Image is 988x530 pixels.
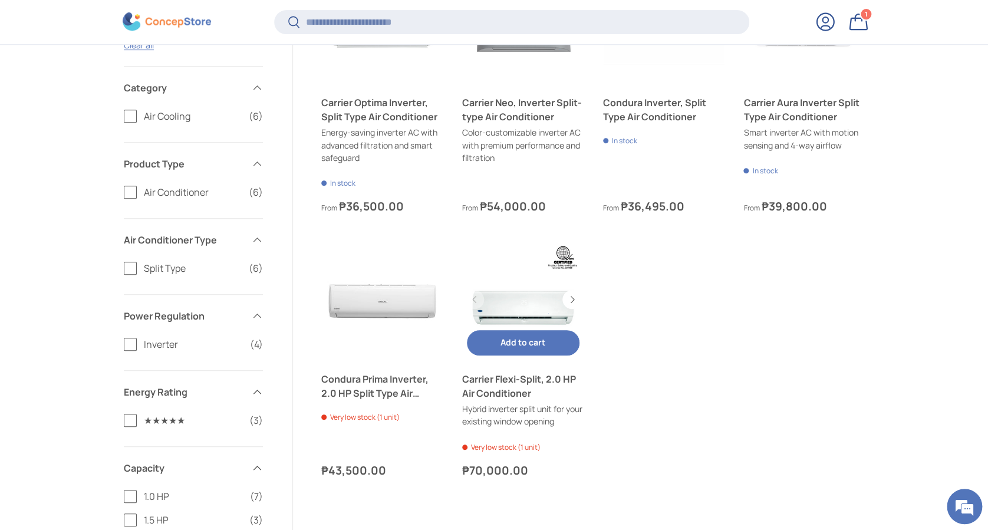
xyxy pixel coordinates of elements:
[124,461,244,475] span: Capacity
[123,13,211,31] img: ConcepStore
[865,10,868,19] span: 1
[124,233,244,247] span: Air Conditioner Type
[124,157,244,171] span: Product Type
[462,96,584,124] a: Carrier Neo, Inverter Split-type Air Conditioner
[743,96,865,124] a: Carrier Aura Inverter Split Type Air Conditioner
[249,413,263,427] span: (3)
[462,372,584,400] a: Carrier Flexi-Split, 2.0 HP Air Conditioner
[144,337,243,351] span: Inverter
[603,96,725,124] a: Condura Inverter, Split Type Air Conditioner
[249,513,263,527] span: (3)
[249,109,263,123] span: (6)
[124,295,263,337] summary: Power Regulation
[124,447,263,489] summary: Capacity
[124,219,263,261] summary: Air Conditioner Type
[462,239,584,361] a: Carrier Flexi-Split, 2.0 HP Air Conditioner
[124,39,154,51] a: Clear all
[144,513,242,527] span: 1.5 HP
[250,337,263,351] span: (4)
[144,489,243,503] span: 1.0 HP
[144,413,242,427] span: ★★★★★
[249,261,263,275] span: (6)
[144,185,242,199] span: Air Conditioner
[124,309,244,323] span: Power Regulation
[467,330,579,355] button: Add to cart
[249,185,263,199] span: (6)
[124,371,263,413] summary: Energy Rating
[124,81,244,95] span: Category
[250,489,263,503] span: (7)
[124,385,244,399] span: Energy Rating
[124,143,263,185] summary: Product Type
[144,109,242,123] span: Air Cooling
[144,261,242,275] span: Split Type
[321,239,443,361] a: Condura Prima Inverter, 2.0 HP Split Type Air Conditioner
[321,96,443,124] a: Carrier Optima Inverter, Split Type Air Conditioner
[500,337,545,348] span: Add to cart
[321,372,443,400] a: Condura Prima Inverter, 2.0 HP Split Type Air Conditioner
[124,67,263,109] summary: Category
